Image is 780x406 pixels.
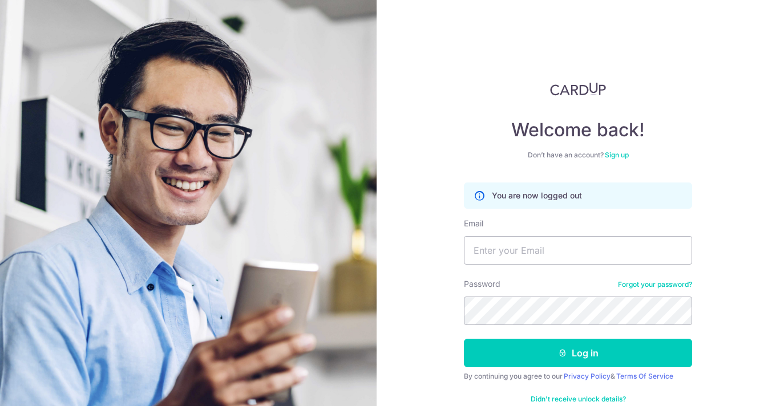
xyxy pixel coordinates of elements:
[550,82,606,96] img: CardUp Logo
[531,395,626,404] a: Didn't receive unlock details?
[464,372,692,381] div: By continuing you agree to our &
[564,372,611,380] a: Privacy Policy
[464,218,483,229] label: Email
[616,372,673,380] a: Terms Of Service
[492,190,582,201] p: You are now logged out
[618,280,692,289] a: Forgot your password?
[464,339,692,367] button: Log in
[605,151,629,159] a: Sign up
[464,119,692,141] h4: Welcome back!
[464,278,500,290] label: Password
[464,236,692,265] input: Enter your Email
[464,151,692,160] div: Don’t have an account?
